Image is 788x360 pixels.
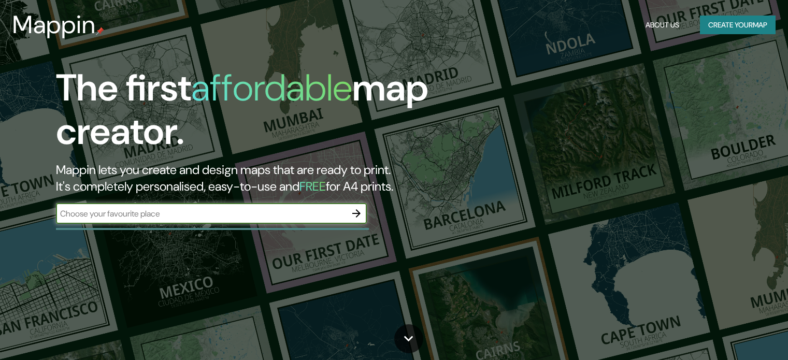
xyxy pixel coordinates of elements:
button: Create yourmap [700,16,776,35]
h1: affordable [191,64,352,112]
h5: FREE [299,178,326,194]
img: mappin-pin [96,27,104,35]
h1: The first map creator. [56,66,450,162]
input: Choose your favourite place [56,208,346,220]
button: About Us [641,16,683,35]
h2: Mappin lets you create and design maps that are ready to print. It's completely personalised, eas... [56,162,450,195]
h3: Mappin [12,10,96,39]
